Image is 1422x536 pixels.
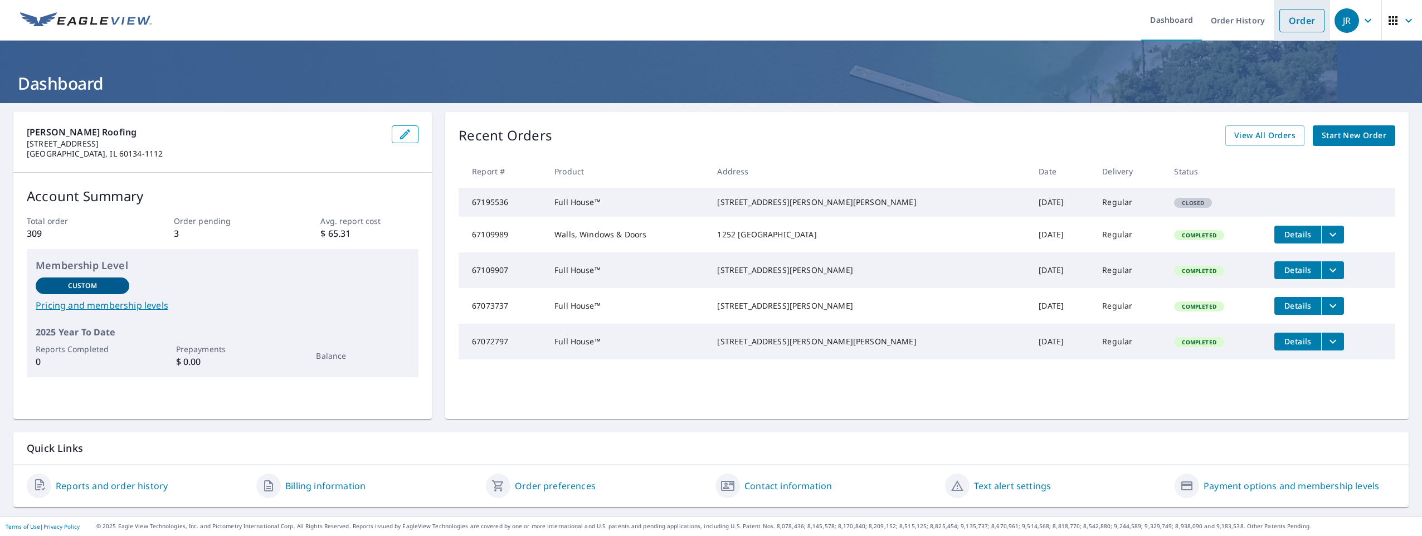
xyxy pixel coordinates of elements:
a: Billing information [285,479,366,493]
p: Avg. report cost [320,215,418,227]
p: Total order [27,215,125,227]
p: 0 [36,355,129,368]
span: Details [1281,265,1314,275]
span: Completed [1175,267,1223,275]
div: [STREET_ADDRESS][PERSON_NAME] [717,300,1021,311]
td: Full House™ [546,324,708,359]
th: Report # [459,155,546,188]
button: filesDropdownBtn-67072797 [1321,333,1344,350]
button: filesDropdownBtn-67109989 [1321,226,1344,243]
p: [PERSON_NAME] Roofing [27,125,383,139]
a: Contact information [744,479,832,493]
button: detailsBtn-67072797 [1274,333,1321,350]
p: 2025 Year To Date [36,325,410,339]
th: Status [1165,155,1265,188]
td: Regular [1093,188,1165,217]
td: Regular [1093,324,1165,359]
p: Order pending [174,215,272,227]
div: 1252 [GEOGRAPHIC_DATA] [717,229,1021,240]
p: © 2025 Eagle View Technologies, Inc. and Pictometry International Corp. All Rights Reserved. Repo... [96,522,1416,530]
button: filesDropdownBtn-67109907 [1321,261,1344,279]
td: 67109989 [459,217,546,252]
p: $ 65.31 [320,227,418,240]
p: $ 0.00 [176,355,270,368]
a: View All Orders [1225,125,1304,146]
th: Delivery [1093,155,1165,188]
p: 3 [174,227,272,240]
a: Order [1279,9,1324,32]
td: [DATE] [1030,288,1093,324]
td: 67195536 [459,188,546,217]
p: 309 [27,227,125,240]
td: 67109907 [459,252,546,288]
button: detailsBtn-67109989 [1274,226,1321,243]
th: Date [1030,155,1093,188]
td: Full House™ [546,252,708,288]
p: Recent Orders [459,125,552,146]
td: [DATE] [1030,188,1093,217]
span: Completed [1175,338,1223,346]
button: detailsBtn-67109907 [1274,261,1321,279]
th: Address [708,155,1030,188]
p: Balance [316,350,410,362]
a: Pricing and membership levels [36,299,410,312]
h1: Dashboard [13,72,1409,95]
a: Start New Order [1313,125,1395,146]
span: Details [1281,229,1314,240]
a: Text alert settings [974,479,1051,493]
div: [STREET_ADDRESS][PERSON_NAME] [717,265,1021,276]
td: Regular [1093,288,1165,324]
span: Completed [1175,303,1223,310]
td: Regular [1093,217,1165,252]
td: Regular [1093,252,1165,288]
td: 67073737 [459,288,546,324]
p: Account Summary [27,186,418,206]
span: Details [1281,300,1314,311]
th: Product [546,155,708,188]
p: Prepayments [176,343,270,355]
td: [DATE] [1030,324,1093,359]
p: [STREET_ADDRESS] [27,139,383,149]
a: Order preferences [515,479,596,493]
span: Start New Order [1322,129,1386,143]
td: 67072797 [459,324,546,359]
button: detailsBtn-67073737 [1274,297,1321,315]
div: [STREET_ADDRESS][PERSON_NAME][PERSON_NAME] [717,197,1021,208]
a: Payment options and membership levels [1204,479,1379,493]
td: Full House™ [546,188,708,217]
span: Completed [1175,231,1223,239]
p: Reports Completed [36,343,129,355]
p: Membership Level [36,258,410,273]
a: Terms of Use [6,523,40,530]
div: JR [1335,8,1359,33]
td: Walls, Windows & Doors [546,217,708,252]
img: EV Logo [20,12,152,29]
p: Custom [68,281,97,291]
td: [DATE] [1030,252,1093,288]
p: | [6,523,80,530]
p: Quick Links [27,441,1395,455]
button: filesDropdownBtn-67073737 [1321,297,1344,315]
a: Privacy Policy [43,523,80,530]
span: View All Orders [1234,129,1296,143]
td: [DATE] [1030,217,1093,252]
td: Full House™ [546,288,708,324]
div: [STREET_ADDRESS][PERSON_NAME][PERSON_NAME] [717,336,1021,347]
a: Reports and order history [56,479,168,493]
span: Closed [1175,199,1211,207]
span: Details [1281,336,1314,347]
p: [GEOGRAPHIC_DATA], IL 60134-1112 [27,149,383,159]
